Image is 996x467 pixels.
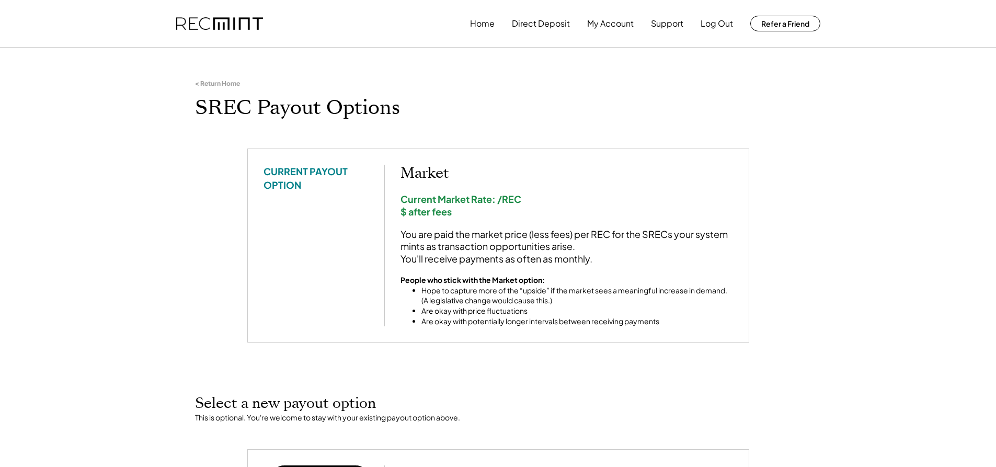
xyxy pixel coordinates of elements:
h2: Select a new payout option [195,395,802,413]
div: This is optional. You're welcome to stay with your existing payout option above. [195,413,802,423]
strong: People who stick with the Market option: [400,275,545,284]
button: My Account [587,13,634,34]
button: Refer a Friend [750,16,820,31]
button: Home [470,13,495,34]
button: Support [651,13,683,34]
div: Current Market Rate: /REC $ after fees [400,193,733,218]
div: CURRENT PAYOUT OPTION [264,165,368,191]
h1: SREC Payout Options [195,96,802,120]
h2: Market [400,165,733,183]
li: Are okay with price fluctuations [421,306,733,316]
button: Log Out [701,13,733,34]
button: Direct Deposit [512,13,570,34]
li: Are okay with potentially longer intervals between receiving payments [421,316,733,327]
div: You are paid the market price (less fees) per REC for the SRECs your system mints as transaction ... [400,228,733,265]
li: Hope to capture more of the “upside” if the market sees a meaningful increase in demand. (A legis... [421,286,733,306]
div: < Return Home [195,79,240,88]
img: recmint-logotype%403x.png [176,17,263,30]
